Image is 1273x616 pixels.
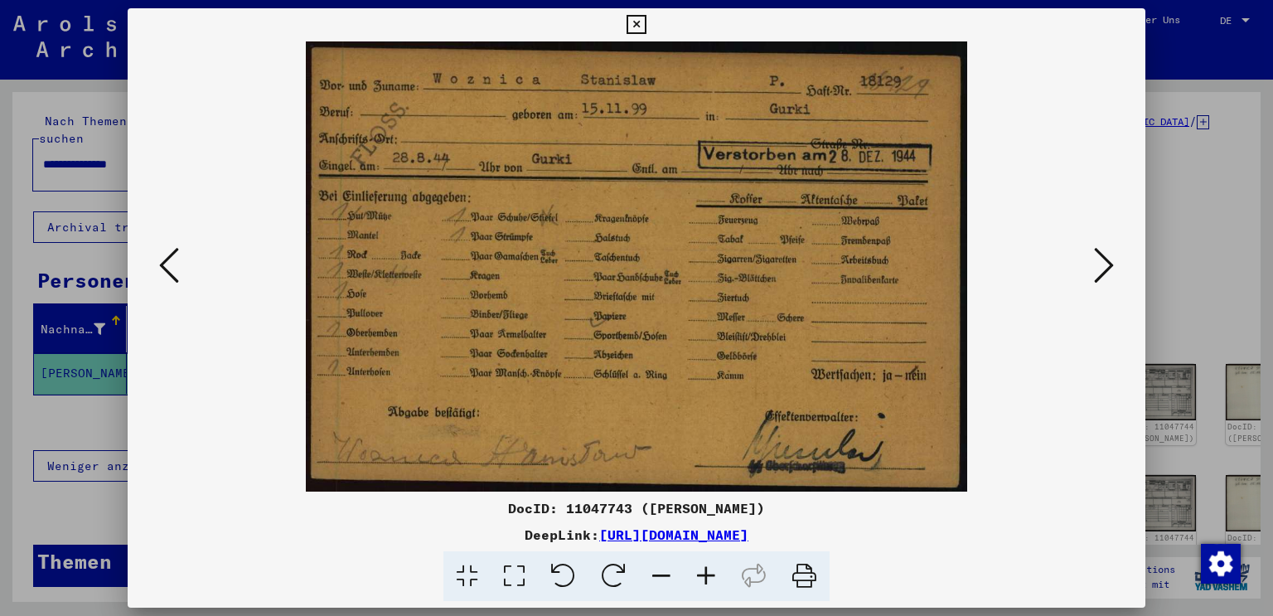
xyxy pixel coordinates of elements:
img: Zustimmung ändern [1201,544,1241,584]
a: [URL][DOMAIN_NAME] [599,526,748,543]
div: DeepLink: [128,525,1146,545]
div: Zustimmung ändern [1200,543,1240,583]
div: DocID: 11047743 ([PERSON_NAME]) [128,498,1146,518]
img: 001.jpg [184,41,1090,492]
